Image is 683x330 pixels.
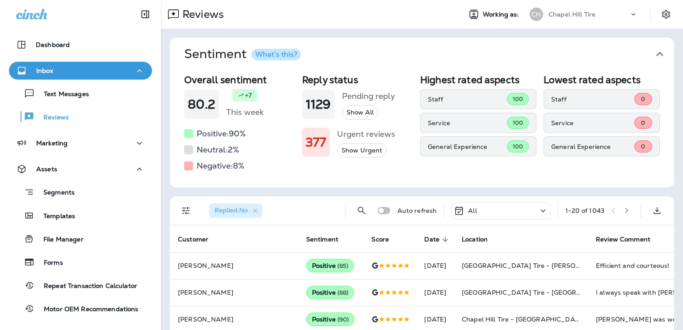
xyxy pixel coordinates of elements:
[177,38,681,71] button: SentimentWhat's this?
[35,305,139,314] p: Motor OEM Recommendations
[36,165,57,173] p: Assets
[9,276,152,295] button: Repeat Transaction Calculator
[302,74,413,85] h2: Reply status
[353,202,371,220] button: Search Reviews
[34,236,84,244] p: File Manager
[9,84,152,103] button: Text Messages
[424,236,439,243] span: Date
[565,207,604,214] div: 1 - 20 of 1043
[184,74,295,85] h2: Overall sentiment
[34,212,75,221] p: Templates
[177,202,195,220] button: Filters
[197,143,239,157] h5: Neutral: 2 %
[513,143,523,150] span: 100
[252,49,301,60] button: What's this?
[36,41,70,48] p: Dashboard
[9,36,152,54] button: Dashboard
[513,119,523,127] span: 100
[551,143,634,150] p: General Experience
[306,97,331,112] h1: 1129
[9,182,152,202] button: Segments
[483,11,521,18] span: Working as:
[306,286,354,299] div: Positive
[337,316,349,323] span: ( 90 )
[641,119,645,127] span: 0
[178,316,292,323] p: [PERSON_NAME]
[9,253,152,271] button: Forms
[658,6,674,22] button: Settings
[209,203,262,218] div: Replied:No
[9,206,152,225] button: Templates
[337,127,395,141] h5: Urgent reviews
[551,96,634,103] p: Staff
[306,135,326,150] h1: 377
[306,259,354,272] div: Positive
[178,289,292,296] p: [PERSON_NAME]
[306,313,355,326] div: Positive
[371,236,389,243] span: Score
[178,262,292,269] p: [PERSON_NAME]
[462,288,621,296] span: [GEOGRAPHIC_DATA] Tire - [GEOGRAPHIC_DATA]
[197,127,246,141] h5: Positive: 90 %
[9,134,152,152] button: Marketing
[9,160,152,178] button: Assets
[34,114,69,122] p: Reviews
[184,47,301,62] h1: Sentiment
[9,107,152,126] button: Reviews
[337,143,387,158] button: Show Urgent
[337,262,349,270] span: ( 85 )
[641,143,645,150] span: 0
[36,67,53,74] p: Inbox
[255,51,297,58] div: What's this?
[462,315,585,323] span: Chapel Hill Tire - [GEOGRAPHIC_DATA]
[417,252,455,279] td: [DATE]
[596,235,662,243] span: Review Comment
[417,279,455,306] td: [DATE]
[462,262,676,270] span: [GEOGRAPHIC_DATA] Tire - [PERSON_NAME][GEOGRAPHIC_DATA]
[428,143,507,150] p: General Experience
[428,96,507,103] p: Staff
[9,62,152,80] button: Inbox
[9,229,152,248] button: File Manager
[462,235,499,243] span: Location
[371,235,401,243] span: Score
[178,236,208,243] span: Customer
[548,11,595,18] p: Chapel Hill Tire
[9,299,152,318] button: Motor OEM Recommendations
[215,206,248,214] span: Replied : No
[306,235,350,243] span: Sentiment
[648,202,666,220] button: Export as CSV
[551,119,634,127] p: Service
[245,91,252,100] p: +7
[133,5,158,23] button: Collapse Sidebar
[641,95,645,103] span: 0
[530,8,543,21] div: CH
[34,189,75,198] p: Segments
[424,235,451,243] span: Date
[179,8,224,21] p: Reviews
[342,89,395,103] h5: Pending reply
[397,207,437,214] p: Auto refresh
[197,159,245,173] h5: Negative: 8 %
[544,74,660,85] h2: Lowest rated aspects
[306,236,338,243] span: Sentiment
[337,289,349,296] span: ( 88 )
[513,95,523,103] span: 100
[36,140,67,147] p: Marketing
[596,236,650,243] span: Review Comment
[188,97,215,112] h1: 80.2
[462,236,488,243] span: Location
[35,90,89,99] p: Text Messages
[226,105,264,119] h5: This week
[170,71,674,187] div: SentimentWhat's this?
[178,235,220,243] span: Customer
[342,105,378,120] button: Show All
[420,74,536,85] h2: Highest rated aspects
[35,282,137,291] p: Repeat Transaction Calculator
[468,207,476,214] p: All
[428,119,507,127] p: Service
[35,259,63,267] p: Forms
